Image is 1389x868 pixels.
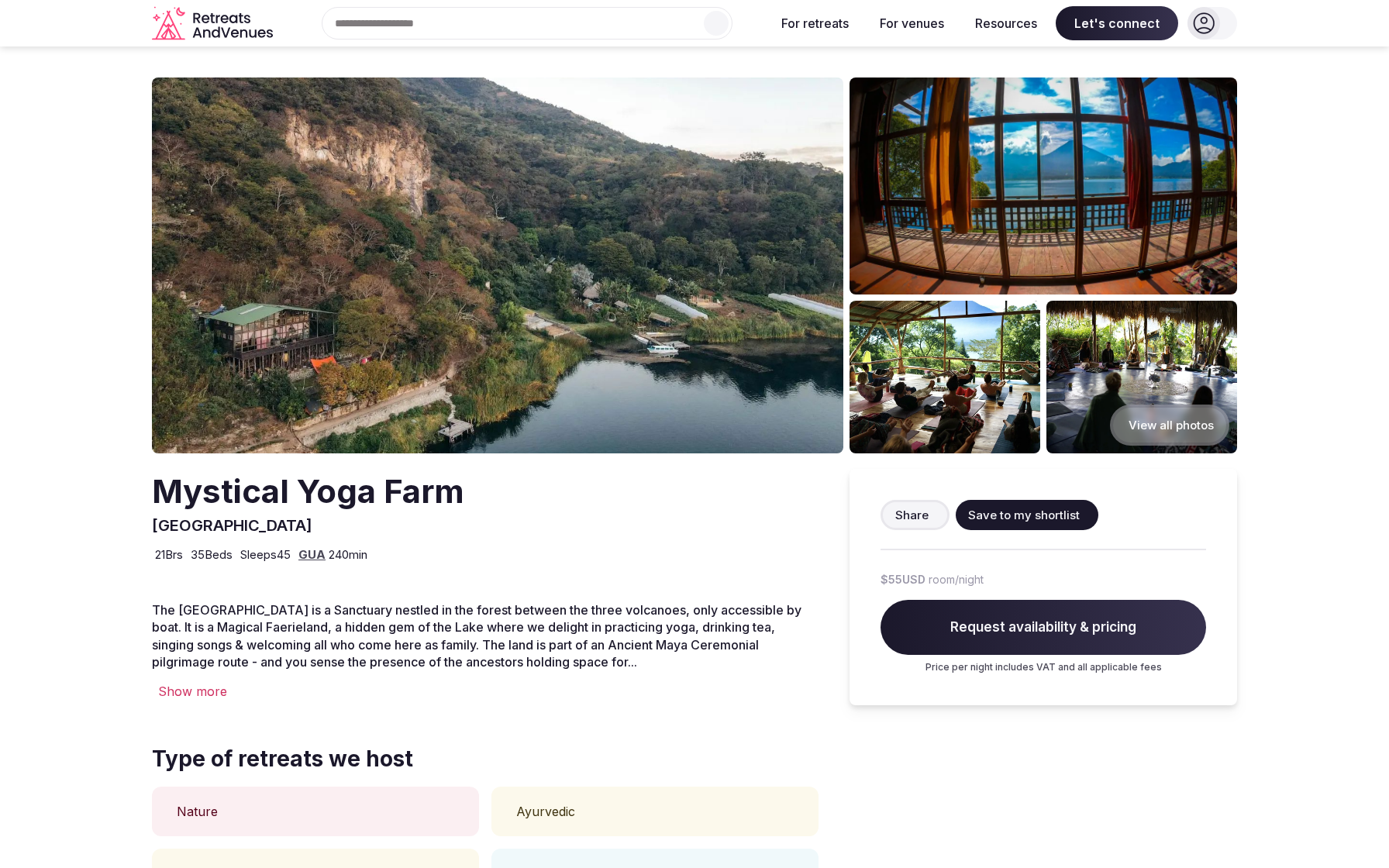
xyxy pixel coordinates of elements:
[155,546,183,563] span: 21 Brs
[881,572,925,587] span: $55 USD
[881,661,1206,674] p: Price per night includes VAT and all applicable fees
[929,572,984,587] span: room/night
[867,6,956,40] button: For venues
[956,500,1098,530] button: Save to my shortlist
[152,744,413,774] span: Type of retreats we host
[1110,405,1229,446] button: View all photos
[152,516,312,535] span: [GEOGRAPHIC_DATA]
[152,469,464,515] h2: Mystical Yoga Farm
[298,547,326,562] a: GUA
[152,602,801,670] span: The [GEOGRAPHIC_DATA] is a Sanctuary nestled in the forest between the three volcanoes, only acce...
[152,6,276,41] svg: Retreats and Venues company logo
[152,6,276,41] a: Visit the homepage
[152,77,843,453] img: Venue cover photo
[329,546,367,563] span: 240 min
[1056,6,1178,40] span: Let's connect
[881,500,950,530] button: Share
[963,6,1050,40] button: Resources
[769,6,861,40] button: For retreats
[152,683,819,700] div: Show more
[850,301,1040,453] img: Venue gallery photo
[881,600,1206,656] span: Request availability & pricing
[191,546,233,563] span: 35 Beds
[240,546,291,563] span: Sleeps 45
[1046,301,1237,453] img: Venue gallery photo
[895,507,929,523] span: Share
[850,77,1237,294] img: Venue gallery photo
[968,507,1080,523] span: Save to my shortlist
